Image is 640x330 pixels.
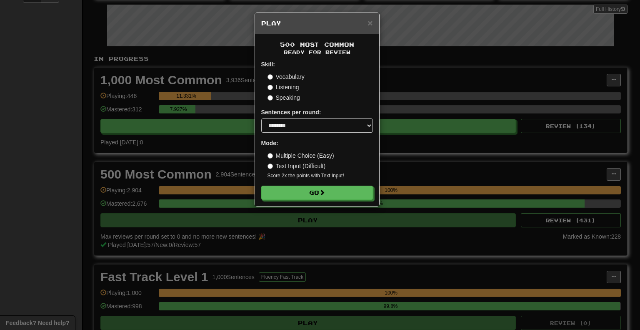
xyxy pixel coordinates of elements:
small: Ready for Review [261,49,373,56]
input: Text Input (Difficult) [267,164,273,169]
strong: Skill: [261,61,275,68]
h5: Play [261,19,373,28]
label: Vocabulary [267,73,305,81]
input: Speaking [267,95,273,101]
label: Sentences per round: [261,108,321,116]
input: Multiple Choice (Easy) [267,153,273,159]
span: × [367,18,372,28]
input: Vocabulary [267,74,273,80]
label: Multiple Choice (Easy) [267,151,334,160]
button: Close [367,18,372,27]
small: Score 2x the points with Text Input ! [267,172,373,179]
label: Speaking [267,93,300,102]
strong: Mode: [261,140,278,146]
label: Text Input (Difficult) [267,162,326,170]
input: Listening [267,85,273,90]
button: Go [261,186,373,200]
span: 500 Most Common [280,41,354,48]
label: Listening [267,83,299,91]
